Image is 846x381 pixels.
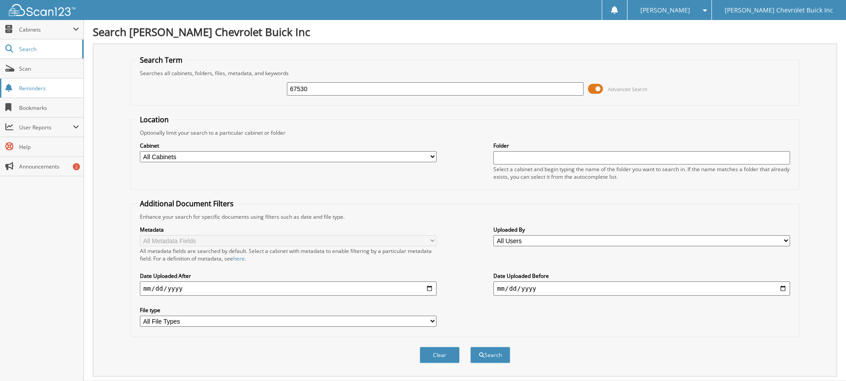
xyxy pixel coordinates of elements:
[493,165,790,180] div: Select a cabinet and begin typing the name of the folder you want to search in. If the name match...
[493,226,790,233] label: Uploaded By
[140,226,437,233] label: Metadata
[640,8,690,13] span: [PERSON_NAME]
[233,255,245,262] a: here
[140,306,437,314] label: File type
[19,163,79,170] span: Announcements
[19,26,73,33] span: Cabinets
[140,281,437,296] input: start
[19,45,78,53] span: Search
[93,24,837,39] h1: Search [PERSON_NAME] Chevrolet Buick Inc
[135,69,794,77] div: Searches all cabinets, folders, files, metadata, and keywords
[493,142,790,149] label: Folder
[135,213,794,221] div: Enhance your search for specific documents using filters such as date and file type.
[135,55,187,65] legend: Search Term
[135,199,238,209] legend: Additional Document Filters
[725,8,833,13] span: [PERSON_NAME] Chevrolet Buick Inc
[140,142,437,149] label: Cabinet
[140,272,437,280] label: Date Uploaded After
[493,281,790,296] input: end
[73,163,80,170] div: 2
[19,84,79,92] span: Reminders
[19,104,79,112] span: Bookmarks
[135,129,794,136] div: Optionally limit your search to a particular cabinet or folder
[802,338,846,381] iframe: Chat Widget
[140,247,437,262] div: All metadata fields are searched by default. Select a cabinet with metadata to enable filtering b...
[19,65,79,72] span: Scan
[135,115,173,124] legend: Location
[19,124,73,131] span: User Reports
[470,347,510,363] button: Search
[493,272,790,280] label: Date Uploaded Before
[19,143,79,151] span: Help
[9,4,75,16] img: scan123-logo-white.svg
[420,347,460,363] button: Clear
[608,86,647,92] span: Advanced Search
